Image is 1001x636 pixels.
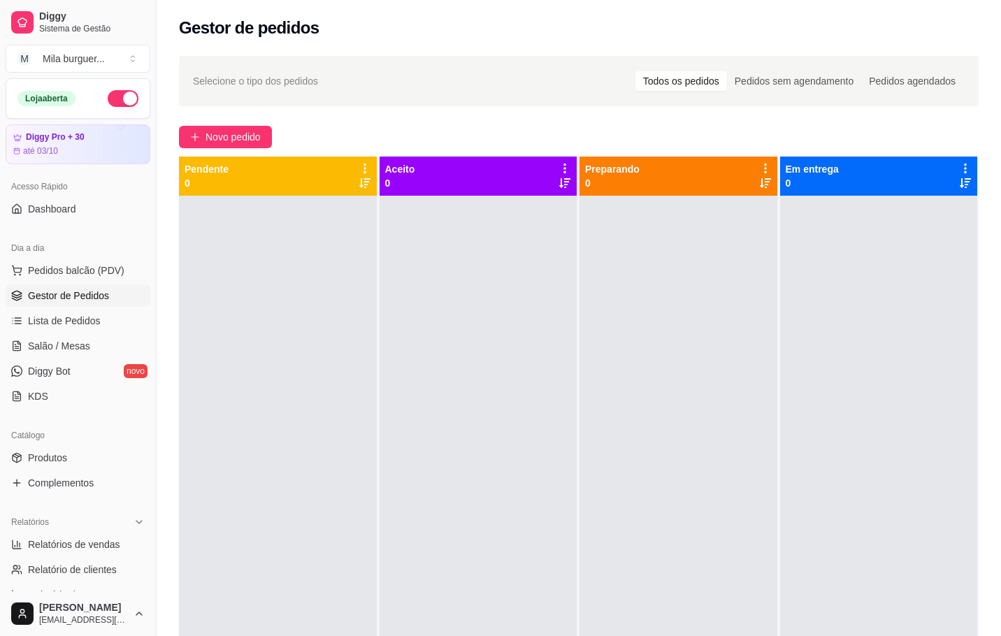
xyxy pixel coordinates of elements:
[193,73,318,89] span: Selecione o tipo dos pedidos
[28,263,124,277] span: Pedidos balcão (PDV)
[185,162,229,176] p: Pendente
[6,597,150,630] button: [PERSON_NAME][EMAIL_ADDRESS][DOMAIN_NAME]
[28,389,48,403] span: KDS
[6,335,150,357] a: Salão / Mesas
[39,602,128,614] span: [PERSON_NAME]
[6,424,150,447] div: Catálogo
[28,314,101,328] span: Lista de Pedidos
[28,588,113,602] span: Relatório de mesas
[6,310,150,332] a: Lista de Pedidos
[6,124,150,164] a: Diggy Pro + 30até 03/10
[23,145,58,157] article: até 03/10
[190,132,200,142] span: plus
[385,162,415,176] p: Aceito
[108,90,138,107] button: Alterar Status
[39,614,128,626] span: [EMAIL_ADDRESS][DOMAIN_NAME]
[727,71,861,91] div: Pedidos sem agendamento
[39,23,145,34] span: Sistema de Gestão
[6,45,150,73] button: Select a team
[585,162,640,176] p: Preparando
[43,52,105,66] div: Mila burguer ...
[6,385,150,407] a: KDS
[635,71,727,91] div: Todos os pedidos
[17,52,31,66] span: M
[28,563,117,577] span: Relatório de clientes
[6,533,150,556] a: Relatórios de vendas
[6,558,150,581] a: Relatório de clientes
[28,537,120,551] span: Relatórios de vendas
[39,10,145,23] span: Diggy
[11,516,49,528] span: Relatórios
[17,91,75,106] div: Loja aberta
[385,176,415,190] p: 0
[28,202,76,216] span: Dashboard
[786,162,839,176] p: Em entrega
[6,237,150,259] div: Dia a dia
[786,176,839,190] p: 0
[6,198,150,220] a: Dashboard
[6,584,150,606] a: Relatório de mesas
[26,132,85,143] article: Diggy Pro + 30
[6,259,150,282] button: Pedidos balcão (PDV)
[861,71,963,91] div: Pedidos agendados
[179,126,272,148] button: Novo pedido
[6,284,150,307] a: Gestor de Pedidos
[6,360,150,382] a: Diggy Botnovo
[179,17,319,39] h2: Gestor de pedidos
[6,6,150,39] a: DiggySistema de Gestão
[28,451,67,465] span: Produtos
[28,289,109,303] span: Gestor de Pedidos
[206,129,261,145] span: Novo pedido
[6,447,150,469] a: Produtos
[28,476,94,490] span: Complementos
[6,175,150,198] div: Acesso Rápido
[585,176,640,190] p: 0
[28,339,90,353] span: Salão / Mesas
[6,472,150,494] a: Complementos
[28,364,71,378] span: Diggy Bot
[185,176,229,190] p: 0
